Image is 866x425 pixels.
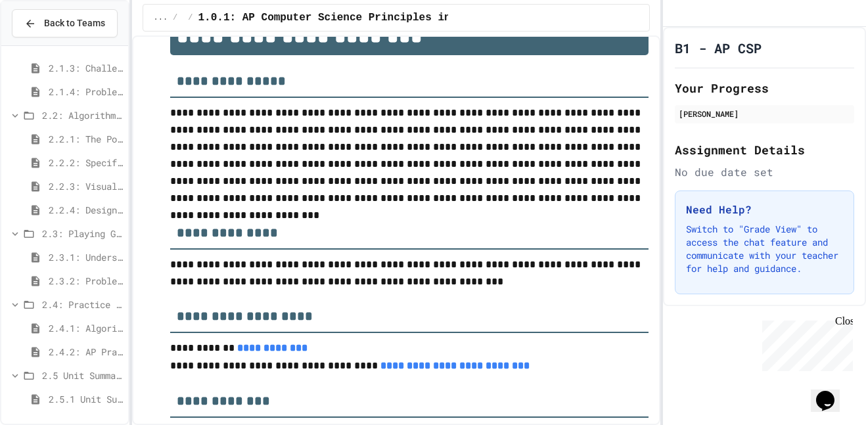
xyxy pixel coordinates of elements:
span: 2.2: Algorithms - from Pseudocode to Flowcharts [42,108,123,122]
iframe: chat widget [811,372,853,412]
span: 2.5 Unit Summary [42,369,123,382]
div: Chat with us now!Close [5,5,91,83]
span: 2.4.1: Algorithm Practice Exercises [49,321,123,335]
h2: Your Progress [675,79,854,97]
span: / [173,12,177,23]
button: Back to Teams [12,9,118,37]
span: 2.2.3: Visualizing Logic with Flowcharts [49,179,123,193]
div: [PERSON_NAME] [679,108,850,120]
span: 2.3: Playing Games [42,227,123,240]
div: No due date set [675,164,854,180]
span: 2.2.4: Designing Flowcharts [49,203,123,217]
span: 2.2.1: The Power of Algorithms [49,132,123,146]
span: 2.1.3: Challenge Problem - The Bridge [49,61,123,75]
iframe: chat widget [757,315,853,371]
span: 2.3.1: Understanding Games with Flowcharts [49,250,123,264]
span: Back to Teams [44,16,105,30]
span: 1.0.1: AP Computer Science Principles in Python Course Syllabus [198,10,596,26]
span: 2.3.2: Problem Solving Reflection [49,274,123,288]
span: 2.4: Practice with Algorithms [42,298,123,311]
h2: Assignment Details [675,141,854,159]
span: 2.4.2: AP Practice Questions [49,345,123,359]
span: 2.1.4: Problem Solving Practice [49,85,123,99]
h1: B1 - AP CSP [675,39,762,57]
span: 2.2.2: Specifying Ideas with Pseudocode [49,156,123,169]
p: Switch to "Grade View" to access the chat feature and communicate with your teacher for help and ... [686,223,843,275]
span: / [188,12,193,23]
span: 2.5.1 Unit Summary [49,392,123,406]
span: ... [154,12,168,23]
h3: Need Help? [686,202,843,217]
